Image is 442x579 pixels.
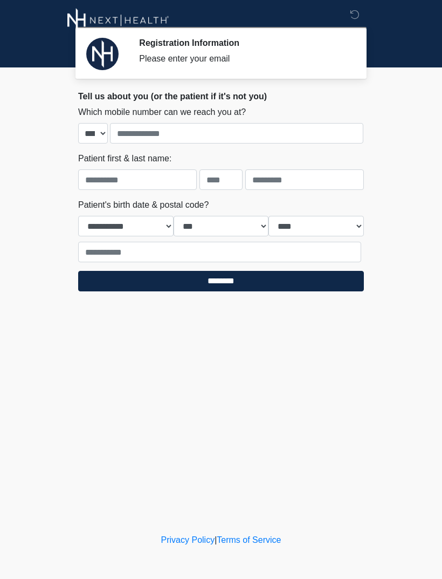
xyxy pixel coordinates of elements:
[215,535,217,544] a: |
[139,38,348,48] h2: Registration Information
[217,535,281,544] a: Terms of Service
[78,152,171,165] label: Patient first & last name:
[78,199,209,212] label: Patient's birth date & postal code?
[78,91,364,101] h2: Tell us about you (or the patient if it's not you)
[161,535,215,544] a: Privacy Policy
[86,38,119,70] img: Agent Avatar
[67,8,169,32] img: Next-Health Montecito Logo
[139,52,348,65] div: Please enter your email
[78,106,246,119] label: Which mobile number can we reach you at?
